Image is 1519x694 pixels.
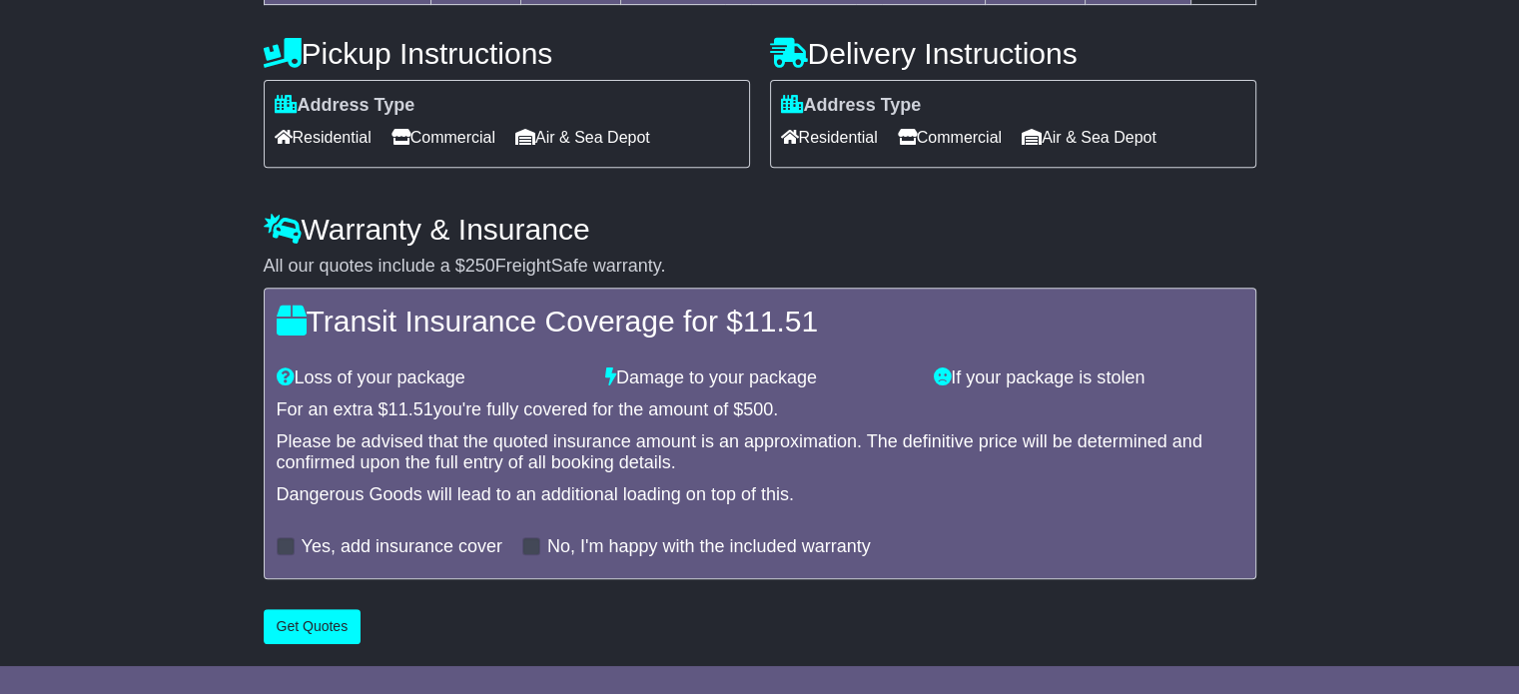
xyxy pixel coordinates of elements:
[770,37,1256,70] h4: Delivery Instructions
[277,399,1243,421] div: For an extra $ you're fully covered for the amount of $ .
[267,367,595,389] div: Loss of your package
[264,213,1256,246] h4: Warranty & Insurance
[743,305,818,338] span: 11.51
[302,536,502,558] label: Yes, add insurance cover
[277,484,1243,506] div: Dangerous Goods will lead to an additional loading on top of this.
[388,399,433,419] span: 11.51
[515,122,650,153] span: Air & Sea Depot
[547,536,871,558] label: No, I'm happy with the included warranty
[277,431,1243,474] div: Please be advised that the quoted insurance amount is an approximation. The definitive price will...
[264,256,1256,278] div: All our quotes include a $ FreightSafe warranty.
[264,37,750,70] h4: Pickup Instructions
[595,367,924,389] div: Damage to your package
[743,399,773,419] span: 500
[391,122,495,153] span: Commercial
[781,95,922,117] label: Address Type
[781,122,878,153] span: Residential
[898,122,1002,153] span: Commercial
[275,95,415,117] label: Address Type
[264,609,362,644] button: Get Quotes
[275,122,372,153] span: Residential
[277,305,1243,338] h4: Transit Insurance Coverage for $
[1022,122,1156,153] span: Air & Sea Depot
[465,256,495,276] span: 250
[924,367,1252,389] div: If your package is stolen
